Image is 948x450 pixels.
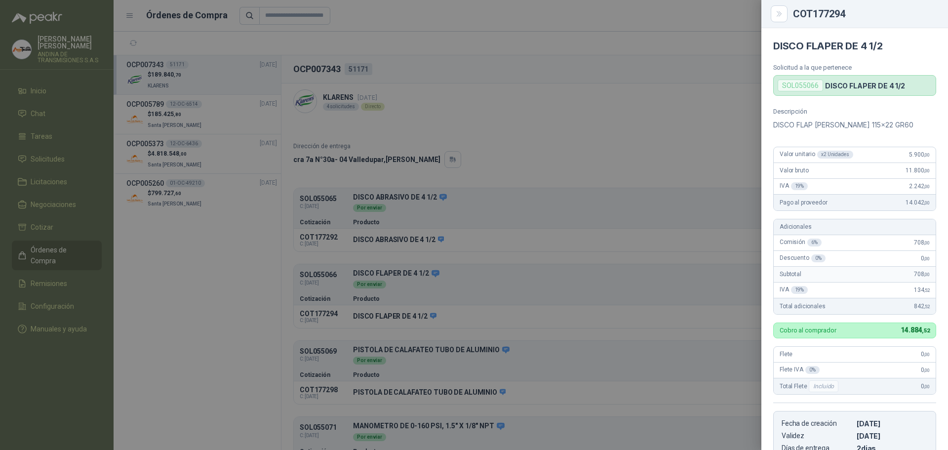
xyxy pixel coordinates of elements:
[780,366,820,374] span: Flete IVA
[924,352,930,357] span: ,00
[780,327,836,333] p: Cobro al comprador
[773,8,785,20] button: Close
[924,272,930,277] span: ,00
[809,380,838,392] div: Incluido
[922,327,930,334] span: ,52
[780,167,808,174] span: Valor bruto
[924,256,930,261] span: ,00
[909,151,930,158] span: 5.900
[780,380,840,392] span: Total Flete
[773,119,936,131] p: DISCO FLAP [PERSON_NAME] 115x22 GR60
[791,182,808,190] div: 19 %
[924,304,930,309] span: ,52
[924,152,930,158] span: ,00
[909,183,930,190] span: 2.242
[811,254,826,262] div: 0 %
[780,254,826,262] span: Descuento
[782,419,853,428] p: Fecha de creación
[921,255,930,262] span: 0
[906,167,930,174] span: 11.800
[914,271,930,278] span: 708
[780,286,808,294] span: IVA
[906,199,930,206] span: 14.042
[807,239,822,246] div: 6 %
[924,184,930,189] span: ,00
[774,219,936,235] div: Adicionales
[773,108,936,115] p: Descripción
[782,432,853,440] p: Validez
[924,168,930,173] span: ,00
[924,287,930,293] span: ,52
[924,384,930,389] span: ,00
[780,271,801,278] span: Subtotal
[780,182,808,190] span: IVA
[791,286,808,294] div: 19 %
[774,298,936,314] div: Total adicionales
[780,351,792,358] span: Flete
[914,239,930,246] span: 708
[780,151,853,159] span: Valor unitario
[780,199,828,206] span: Pago al proveedor
[901,326,930,334] span: 14.884
[773,40,936,52] h4: DISCO FLAPER DE 4 1/2
[914,303,930,310] span: 842
[773,64,936,71] p: Solicitud a la que pertenece
[924,240,930,245] span: ,00
[825,82,905,90] p: DISCO FLAPER DE 4 1/2
[857,419,928,428] p: [DATE]
[857,432,928,440] p: [DATE]
[921,351,930,358] span: 0
[780,239,822,246] span: Comisión
[924,368,930,373] span: ,00
[914,286,930,293] span: 134
[924,200,930,205] span: ,00
[805,366,820,374] div: 0 %
[921,383,930,390] span: 0
[817,151,853,159] div: x 2 Unidades
[778,80,823,91] div: SOL055066
[793,9,936,19] div: COT177294
[921,367,930,373] span: 0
